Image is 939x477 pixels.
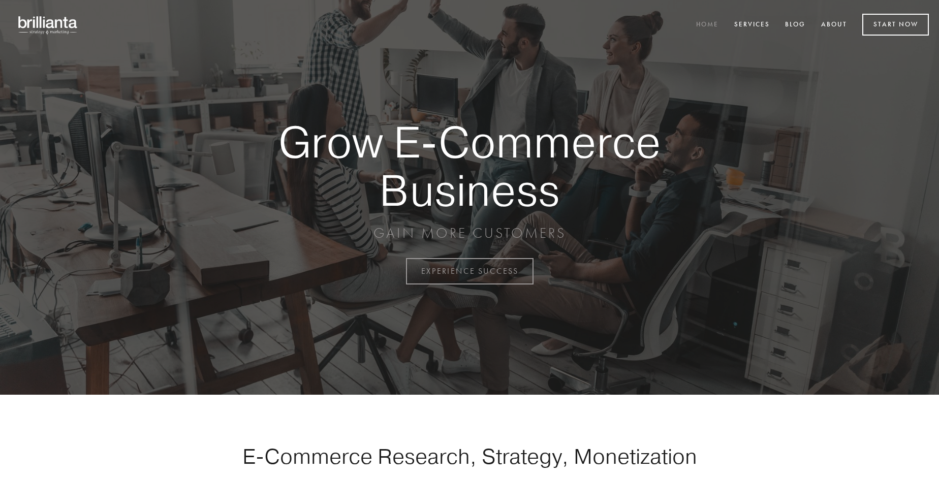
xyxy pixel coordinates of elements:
h1: E-Commerce Research, Strategy, Monetization [210,443,729,469]
strong: Grow E-Commerce Business [243,118,696,214]
a: Blog [778,17,812,34]
a: Services [728,17,776,34]
a: Start Now [862,14,929,36]
img: brillianta - research, strategy, marketing [10,10,86,40]
a: About [815,17,854,34]
p: GAIN MORE CUSTOMERS [243,224,696,242]
a: EXPERIENCE SUCCESS [406,258,534,284]
a: Home [690,17,725,34]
